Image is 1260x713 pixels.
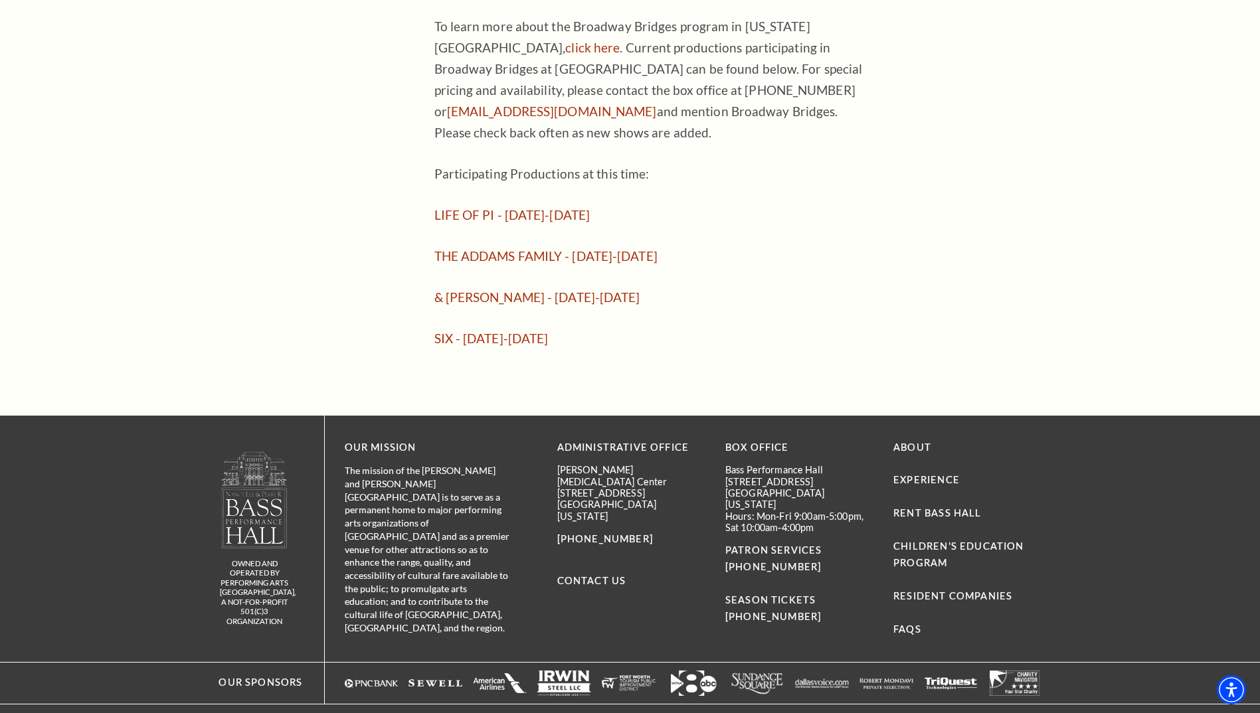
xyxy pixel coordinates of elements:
[666,671,720,696] a: Logo featuring the number "8" with an arrow and "abc" in a modern design. - open in a new tab
[221,451,288,548] img: owned and operated by Performing Arts Fort Worth, A NOT-FOR-PROFIT 501(C)3 ORGANIZATION
[220,559,290,627] p: owned and operated by Performing Arts [GEOGRAPHIC_DATA], A NOT-FOR-PROFIT 501(C)3 ORGANIZATION
[893,540,1024,568] a: Children's Education Program
[725,511,873,534] p: Hours: Mon-Fri 9:00am-5:00pm, Sat 10:00am-4:00pm
[345,671,399,696] img: Logo of PNC Bank in white text with a triangular symbol.
[557,439,705,456] p: Administrative Office
[473,671,527,696] a: The image is completely blank or white. - open in a new tab
[795,671,849,696] img: The image features a simple white background with text that appears to be a logo or brand name.
[537,671,591,696] img: Logo of Irwin Steel LLC, featuring the company name in bold letters with a simple design.
[725,439,873,456] p: BOX OFFICE
[859,671,913,696] a: The image is completely blank or white. - open in a new tab
[893,441,931,453] a: About
[434,331,549,346] a: SIX - [DATE]-[DATE]
[893,590,1012,601] a: Resident Companies
[408,671,462,696] a: The image is completely blank or white. - open in a new tab
[602,671,656,696] img: The image is completely blank or white.
[408,671,462,696] img: The image is completely blank or white.
[731,671,784,696] a: Logo of Sundance Square, featuring stylized text in white. - open in a new tab
[731,671,784,696] img: Logo of Sundance Square, featuring stylized text in white.
[557,487,705,499] p: [STREET_ADDRESS]
[893,623,921,635] a: FAQs
[434,163,866,185] p: Participating Productions at this time:
[434,207,590,222] a: LIFE OF PI - [DATE]-[DATE]
[725,476,873,487] p: [STREET_ADDRESS]
[557,499,705,522] p: [GEOGRAPHIC_DATA][US_STATE]
[988,671,1042,696] a: The image is completely blank or white. - open in a new tab
[565,40,620,55] a: To learn more about the Broadway Bridges program in New York City, click here - open in a new tab
[924,671,978,696] a: The image is completely blank or white. - open in a new tab
[795,671,849,696] a: The image features a simple white background with text that appears to be a logo or brand name. -...
[924,671,978,696] img: The image is completely blank or white.
[725,542,873,576] p: PATRON SERVICES [PHONE_NUMBER]
[1217,675,1246,704] div: Accessibility Menu
[557,464,705,487] p: [PERSON_NAME][MEDICAL_DATA] Center
[557,531,705,548] p: [PHONE_NUMBER]
[988,671,1042,696] img: The image is completely blank or white.
[206,674,302,691] p: Our Sponsors
[725,487,873,511] p: [GEOGRAPHIC_DATA][US_STATE]
[434,248,658,264] a: THE ADDAMS FAMILY - [DATE]-[DATE]
[345,671,399,696] a: Logo of PNC Bank in white text with a triangular symbol. - open in a new tab - target website may...
[434,289,640,305] a: & [PERSON_NAME] - [DATE]-[DATE]
[725,576,873,625] p: SEASON TICKETS [PHONE_NUMBER]
[725,464,873,475] p: Bass Performance Hall
[345,439,511,456] p: OUR MISSION
[666,671,720,696] img: Logo featuring the number "8" with an arrow and "abc" in a modern design.
[434,16,866,143] p: To learn more about the Broadway Bridges program in [US_STATE][GEOGRAPHIC_DATA], . Current produc...
[893,474,960,485] a: Experience
[473,671,527,696] img: The image is completely blank or white.
[557,575,626,586] a: Contact Us
[537,671,591,696] a: Logo of Irwin Steel LLC, featuring the company name in bold letters with a simple design. - open ...
[447,104,657,119] a: [EMAIL_ADDRESS][DOMAIN_NAME]
[345,464,511,634] p: The mission of the [PERSON_NAME] and [PERSON_NAME][GEOGRAPHIC_DATA] is to serve as a permanent ho...
[893,507,981,518] a: Rent Bass Hall
[859,671,913,696] img: The image is completely blank or white.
